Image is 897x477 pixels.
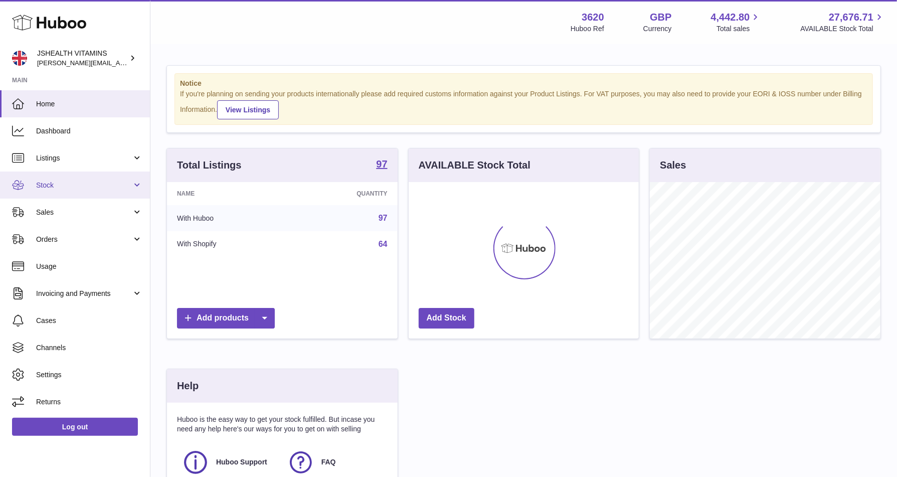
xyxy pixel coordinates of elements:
span: [PERSON_NAME][EMAIL_ADDRESS][DOMAIN_NAME] [37,59,201,67]
span: Dashboard [36,126,142,136]
span: Channels [36,343,142,353]
strong: GBP [650,11,671,24]
td: With Shopify [167,231,291,257]
img: francesca@jshealthvitamins.com [12,51,27,66]
th: Quantity [291,182,398,205]
span: Huboo Support [216,457,267,467]
span: Listings [36,153,132,163]
div: If you're planning on sending your products internationally please add required customs informati... [180,89,867,119]
a: Huboo Support [182,449,277,476]
span: Settings [36,370,142,380]
span: Usage [36,262,142,271]
strong: Notice [180,79,867,88]
span: Home [36,99,142,109]
a: Add products [177,308,275,329]
p: Huboo is the easy way to get your stock fulfilled. But incase you need any help here's our ways f... [177,415,388,434]
a: Add Stock [419,308,474,329]
a: 27,676.71 AVAILABLE Stock Total [800,11,885,34]
h3: Total Listings [177,158,242,172]
span: Invoicing and Payments [36,289,132,298]
a: View Listings [217,100,279,119]
span: AVAILABLE Stock Total [800,24,885,34]
span: 4,442.80 [711,11,750,24]
h3: AVAILABLE Stock Total [419,158,530,172]
h3: Help [177,379,199,393]
a: 97 [376,159,387,171]
td: With Huboo [167,205,291,231]
div: JSHEALTH VITAMINS [37,49,127,68]
strong: 3620 [582,11,604,24]
h3: Sales [660,158,686,172]
span: Sales [36,208,132,217]
span: Stock [36,181,132,190]
a: 4,442.80 Total sales [711,11,762,34]
span: 27,676.71 [829,11,873,24]
a: Log out [12,418,138,436]
div: Huboo Ref [571,24,604,34]
span: Cases [36,316,142,326]
a: FAQ [287,449,383,476]
a: 97 [379,214,388,222]
th: Name [167,182,291,205]
span: Total sales [716,24,761,34]
span: FAQ [321,457,336,467]
span: Orders [36,235,132,244]
a: 64 [379,240,388,248]
strong: 97 [376,159,387,169]
div: Currency [643,24,672,34]
span: Returns [36,397,142,407]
